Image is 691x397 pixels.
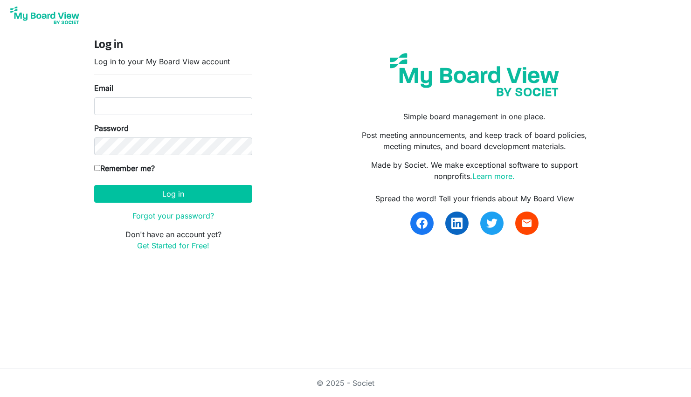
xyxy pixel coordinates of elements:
[352,193,597,204] div: Spread the word! Tell your friends about My Board View
[94,123,129,134] label: Password
[132,211,214,220] a: Forgot your password?
[521,218,532,229] span: email
[451,218,463,229] img: linkedin.svg
[317,378,374,388] a: © 2025 - Societ
[352,130,597,152] p: Post meeting announcements, and keep track of board policies, meeting minutes, and board developm...
[486,218,498,229] img: twitter.svg
[352,159,597,182] p: Made by Societ. We make exceptional software to support nonprofits.
[94,165,100,171] input: Remember me?
[416,218,428,229] img: facebook.svg
[7,4,82,27] img: My Board View Logo
[383,46,566,103] img: my-board-view-societ.svg
[94,229,252,251] p: Don't have an account yet?
[472,171,515,181] a: Learn more.
[94,82,113,94] label: Email
[94,56,252,67] p: Log in to your My Board View account
[515,212,539,235] a: email
[352,111,597,122] p: Simple board management in one place.
[94,39,252,52] h4: Log in
[94,163,155,174] label: Remember me?
[94,185,252,203] button: Log in
[137,241,209,250] a: Get Started for Free!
